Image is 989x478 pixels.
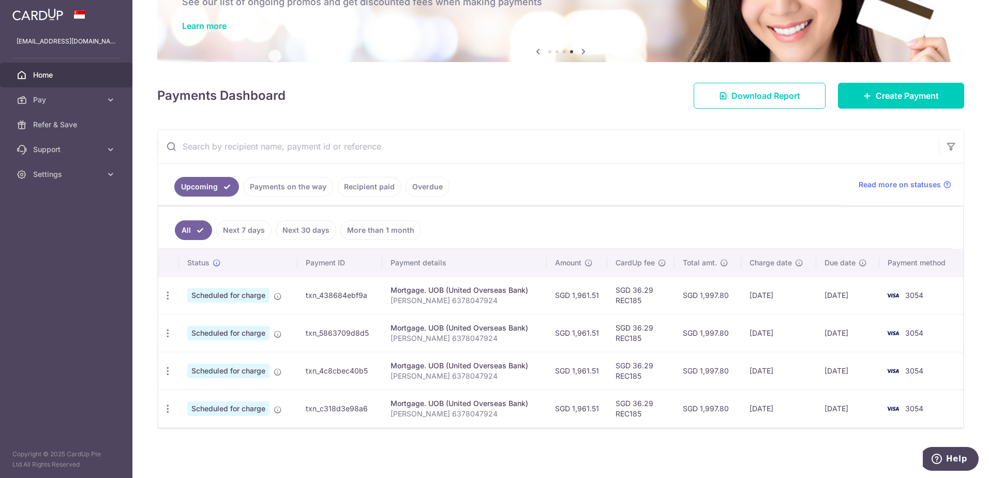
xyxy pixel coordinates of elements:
a: Payments on the way [243,177,333,197]
span: Status [187,258,209,268]
td: SGD 36.29 REC185 [607,314,675,352]
p: [PERSON_NAME] 6378047924 [391,371,538,381]
span: Scheduled for charge [187,326,269,340]
span: 3054 [905,366,923,375]
div: Mortgage. UOB (United Overseas Bank) [391,398,538,409]
td: txn_5863709d8d5 [297,314,382,352]
td: SGD 1,961.51 [547,276,607,314]
th: Payment method [879,249,963,276]
span: Scheduled for charge [187,364,269,378]
span: Download Report [731,89,800,102]
span: Create Payment [876,89,939,102]
span: Pay [33,95,101,105]
span: Charge date [750,258,792,268]
iframe: Opens a widget where you can find more information [923,447,979,473]
img: Bank Card [882,365,903,377]
div: Mortgage. UOB (United Overseas Bank) [391,361,538,371]
td: txn_4c8cbec40b5 [297,352,382,390]
span: Due date [825,258,856,268]
h4: Payments Dashboard [157,86,286,105]
span: Read more on statuses [859,180,941,190]
a: Overdue [406,177,449,197]
td: SGD 1,997.80 [675,352,741,390]
span: Total amt. [683,258,717,268]
img: Bank Card [882,289,903,302]
img: Bank Card [882,402,903,415]
a: More than 1 month [340,220,421,240]
span: Support [33,144,101,155]
td: SGD 1,961.51 [547,390,607,427]
td: txn_c318d3e98a6 [297,390,382,427]
span: 3054 [905,328,923,337]
td: [DATE] [816,276,879,314]
a: Next 7 days [216,220,272,240]
span: 3054 [905,291,923,300]
input: Search by recipient name, payment id or reference [158,130,939,163]
td: SGD 1,997.80 [675,390,741,427]
p: [PERSON_NAME] 6378047924 [391,409,538,419]
a: Create Payment [838,83,964,109]
a: Next 30 days [276,220,336,240]
td: SGD 1,961.51 [547,314,607,352]
span: CardUp fee [616,258,655,268]
td: txn_438684ebf9a [297,276,382,314]
td: [DATE] [741,390,816,427]
th: Payment details [382,249,547,276]
td: SGD 36.29 REC185 [607,390,675,427]
div: Mortgage. UOB (United Overseas Bank) [391,285,538,295]
td: SGD 1,997.80 [675,276,741,314]
td: [DATE] [816,314,879,352]
span: Settings [33,169,101,180]
td: [DATE] [741,276,816,314]
td: [DATE] [741,352,816,390]
a: Recipient paid [337,177,401,197]
p: [EMAIL_ADDRESS][DOMAIN_NAME] [17,36,116,47]
a: Read more on statuses [859,180,951,190]
th: Payment ID [297,249,382,276]
div: Mortgage. UOB (United Overseas Bank) [391,323,538,333]
span: Amount [555,258,581,268]
td: SGD 36.29 REC185 [607,276,675,314]
a: Upcoming [174,177,239,197]
span: Scheduled for charge [187,288,269,303]
span: Home [33,70,101,80]
span: Scheduled for charge [187,401,269,416]
a: Download Report [694,83,826,109]
td: [DATE] [816,352,879,390]
td: [DATE] [741,314,816,352]
span: 3054 [905,404,923,413]
p: [PERSON_NAME] 6378047924 [391,333,538,343]
p: [PERSON_NAME] 6378047924 [391,295,538,306]
span: Refer & Save [33,119,101,130]
img: CardUp [12,8,63,21]
img: Bank Card [882,327,903,339]
td: [DATE] [816,390,879,427]
td: SGD 36.29 REC185 [607,352,675,390]
a: Learn more [182,21,227,31]
td: SGD 1,997.80 [675,314,741,352]
td: SGD 1,961.51 [547,352,607,390]
a: All [175,220,212,240]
